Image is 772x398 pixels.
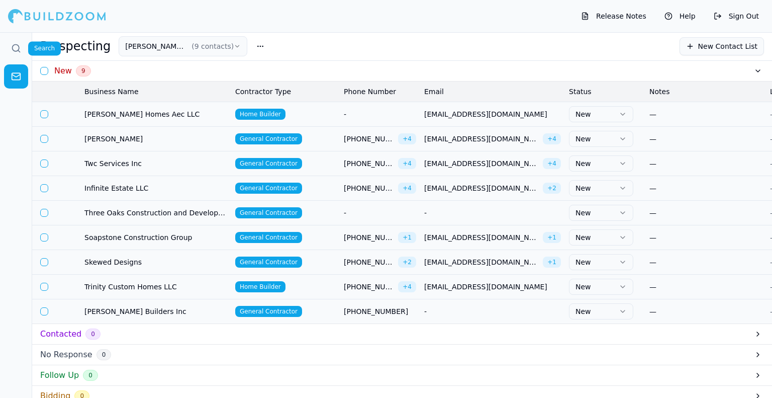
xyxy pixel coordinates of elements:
[398,183,416,194] span: + 4
[576,8,651,24] button: Release Notes
[235,133,302,144] span: General Contractor
[40,369,79,381] h3: Follow Up
[34,44,55,52] p: Search
[649,282,762,292] div: —
[398,133,416,144] span: + 4
[424,109,561,119] span: [EMAIL_ADDRESS][DOMAIN_NAME]
[543,183,561,194] span: + 2
[680,37,764,55] button: New Contact List
[84,257,227,267] span: Skewed Designs
[424,282,561,292] span: [EMAIL_ADDRESS][DOMAIN_NAME]
[40,38,111,54] h1: Prospecting
[645,82,766,102] th: Notes
[235,232,302,243] span: General Contractor
[424,158,539,169] span: [EMAIL_ADDRESS][DOMAIN_NAME]
[398,158,416,169] span: + 4
[649,232,762,243] div: —
[84,208,227,218] span: Three Oaks Construction and Development Inc
[543,133,561,144] span: + 4
[543,158,561,169] span: + 4
[424,134,539,144] span: [EMAIL_ADDRESS][DOMAIN_NAME]
[80,82,231,102] th: Business Name
[709,8,764,24] button: Sign Out
[543,232,561,243] span: + 1
[235,281,285,292] span: Home Builder
[235,109,285,120] span: Home Builder
[398,257,416,268] span: + 2
[235,158,302,169] span: General Contractor
[649,183,762,193] div: —
[344,232,394,243] span: [PHONE_NUMBER]
[398,232,416,243] span: + 1
[344,158,394,169] span: [PHONE_NUMBER]
[40,328,81,340] h3: Contacted
[344,282,394,292] span: [PHONE_NUMBER]
[344,306,416,316] span: [PHONE_NUMBER]
[424,306,561,316] div: -
[649,134,762,144] div: —
[398,281,416,292] span: + 4
[424,208,561,218] div: -
[649,208,762,218] div: —
[659,8,701,24] button: Help
[84,306,227,316] span: [PERSON_NAME] Builders Inc
[420,82,565,102] th: Email
[84,158,227,169] span: Twc Services Inc
[344,134,394,144] span: [PHONE_NUMBER]
[83,370,98,381] span: 0
[235,306,302,317] span: General Contractor
[649,306,762,316] div: —
[344,109,416,119] div: -
[649,109,762,119] div: —
[235,257,302,268] span: General Contractor
[649,257,762,267] div: —
[84,232,227,243] span: Soapstone Construction Group
[40,349,92,361] h3: No Response
[340,82,420,102] th: Phone Number
[649,158,762,169] div: —
[54,65,72,77] h3: New
[84,109,227,119] span: [PERSON_NAME] Homes Aec LLC
[344,257,394,267] span: [PHONE_NUMBER]
[96,349,112,360] span: 0
[565,82,645,102] th: Status
[344,183,394,193] span: [PHONE_NUMBER]
[85,329,101,340] span: 0
[84,134,227,144] span: [PERSON_NAME]
[424,183,539,193] span: [EMAIL_ADDRESS][DOMAIN_NAME]
[424,257,539,267] span: [EMAIL_ADDRESS][DOMAIN_NAME]
[344,208,416,218] div: -
[231,82,340,102] th: Contractor Type
[84,282,227,292] span: Trinity Custom Homes LLC
[84,183,227,193] span: Infinite Estate LLC
[424,232,539,243] span: [EMAIL_ADDRESS][DOMAIN_NAME]
[76,65,91,76] span: 9
[235,207,302,218] span: General Contractor
[543,257,561,268] span: + 1
[235,183,302,194] span: General Contractor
